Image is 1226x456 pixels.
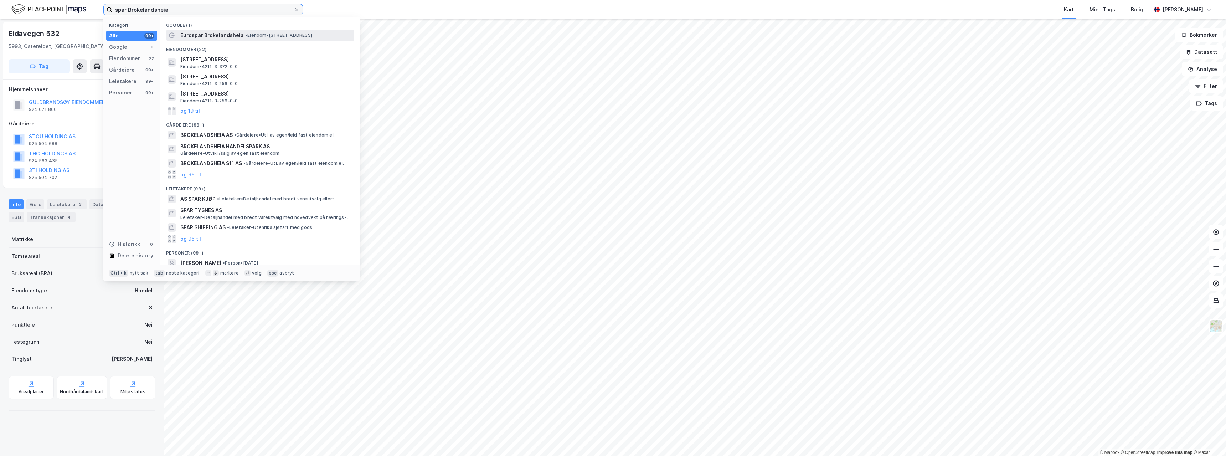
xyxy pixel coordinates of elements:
[109,88,132,97] div: Personer
[1131,5,1143,14] div: Bolig
[217,196,335,202] span: Leietaker • Detaljhandel med bredt vareutvalg ellers
[180,215,353,220] span: Leietaker • Detaljhandel med bredt vareutvalg med hovedvekt på nærings- og nytelsesmidler
[180,142,351,151] span: BROKELANDSHEIA HANDELSPARK AS
[109,54,140,63] div: Eiendommer
[1182,62,1223,76] button: Analyse
[217,196,219,201] span: •
[9,212,24,222] div: ESG
[130,270,149,276] div: nytt søk
[144,338,153,346] div: Nei
[11,252,40,261] div: Tomteareal
[180,195,216,203] span: AS SPAR KJØP
[1090,5,1115,14] div: Mine Tags
[144,90,154,96] div: 99+
[1064,5,1074,14] div: Kart
[243,160,246,166] span: •
[11,355,32,363] div: Tinglyst
[180,235,201,243] button: og 96 til
[180,89,351,98] span: [STREET_ADDRESS]
[180,64,238,70] span: Eiendom • 4211-3-372-0-0
[245,32,247,38] span: •
[160,117,360,129] div: Gårdeiere (99+)
[160,41,360,54] div: Eiendommer (22)
[109,22,157,28] div: Kategori
[154,270,165,277] div: tab
[19,389,44,395] div: Arealplaner
[26,199,44,209] div: Eiere
[223,260,225,266] span: •
[1100,450,1119,455] a: Mapbox
[227,225,312,230] span: Leietaker • Utenriks sjøfart med gods
[180,98,238,104] span: Eiendom • 4211-3-256-0-0
[9,28,61,39] div: Eidavegen 532
[27,212,76,222] div: Transaksjoner
[9,199,24,209] div: Info
[160,245,360,257] div: Personer (99+)
[149,241,154,247] div: 0
[1190,422,1226,456] div: Kontrollprogram for chat
[243,160,344,166] span: Gårdeiere • Utl. av egen/leid fast eiendom el.
[144,321,153,329] div: Nei
[245,32,312,38] span: Eiendom • [STREET_ADDRESS]
[66,214,73,221] div: 4
[11,303,52,312] div: Antall leietakere
[220,270,239,276] div: markere
[180,81,238,87] span: Eiendom • 4211-3-256-0-0
[109,77,136,86] div: Leietakere
[77,201,84,208] div: 3
[109,66,135,74] div: Gårdeiere
[29,141,57,147] div: 925 504 688
[109,31,119,40] div: Alle
[11,338,39,346] div: Festegrunn
[180,31,244,40] span: Eurospar Brokelandsheia
[118,251,153,260] div: Delete history
[89,199,116,209] div: Datasett
[144,67,154,73] div: 99+
[149,303,153,312] div: 3
[149,56,154,61] div: 22
[267,270,278,277] div: esc
[109,43,127,51] div: Google
[29,107,57,112] div: 924 671 866
[1190,422,1226,456] iframe: Chat Widget
[11,286,47,295] div: Eiendomstype
[120,389,145,395] div: Miljøstatus
[9,42,106,51] div: 5993, Ostereidet, [GEOGRAPHIC_DATA]
[109,240,140,249] div: Historikk
[180,223,226,232] span: SPAR SHIPPING AS
[60,389,104,395] div: Nordhårdalandskart
[180,72,351,81] span: [STREET_ADDRESS]
[166,270,200,276] div: neste kategori
[1121,450,1155,455] a: OpenStreetMap
[149,44,154,50] div: 1
[180,170,201,179] button: og 96 til
[180,107,200,115] button: og 19 til
[112,4,294,15] input: Søk på adresse, matrikkel, gårdeiere, leietakere eller personer
[223,260,258,266] span: Person • [DATE]
[112,355,153,363] div: [PERSON_NAME]
[1190,96,1223,111] button: Tags
[135,286,153,295] div: Handel
[180,150,280,156] span: Gårdeiere • Utvikl./salg av egen fast eiendom
[1163,5,1203,14] div: [PERSON_NAME]
[11,321,35,329] div: Punktleie
[1175,28,1223,42] button: Bokmerker
[11,3,86,16] img: logo.f888ab2527a4732fd821a326f86c7f29.svg
[252,270,262,276] div: velg
[234,132,335,138] span: Gårdeiere • Utl. av egen/leid fast eiendom el.
[144,78,154,84] div: 99+
[1157,450,1192,455] a: Improve this map
[160,17,360,30] div: Google (1)
[9,119,155,128] div: Gårdeiere
[109,270,128,277] div: Ctrl + k
[9,59,70,73] button: Tag
[9,85,155,94] div: Hjemmelshaver
[29,175,57,180] div: 825 504 702
[1189,79,1223,93] button: Filter
[47,199,87,209] div: Leietakere
[11,235,35,244] div: Matrikkel
[11,269,52,278] div: Bruksareal (BRA)
[1209,319,1223,333] img: Z
[180,206,351,215] span: SPAR TYSNES AS
[180,55,351,64] span: [STREET_ADDRESS]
